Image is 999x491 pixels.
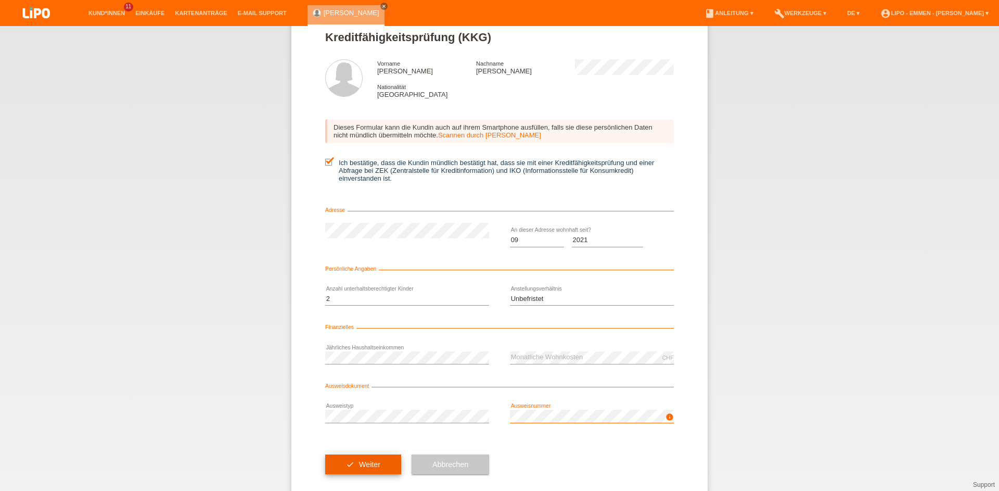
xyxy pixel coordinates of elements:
a: buildWerkzeuge ▾ [769,10,832,16]
i: info [665,413,674,421]
span: Persönliche Angaben [325,266,379,272]
i: build [774,8,785,19]
a: Einkäufe [130,10,170,16]
i: check [346,460,354,469]
span: Ausweisdokument [325,383,372,389]
a: Scannen durch [PERSON_NAME] [438,131,541,139]
span: Nachname [476,60,504,67]
span: Abbrechen [432,460,468,469]
a: Kartenanträge [170,10,233,16]
button: check Weiter [325,455,401,474]
a: bookAnleitung ▾ [699,10,758,16]
div: [GEOGRAPHIC_DATA] [377,83,476,98]
span: 11 [124,3,133,11]
i: account_circle [880,8,891,19]
div: CHF [662,355,674,361]
span: Nationalität [377,84,406,90]
a: DE ▾ [842,10,865,16]
a: Kund*innen [83,10,130,16]
span: Adresse [325,207,348,213]
span: Weiter [359,460,380,469]
label: Ich bestätige, dass die Kundin mündlich bestätigt hat, dass sie mit einer Kreditfähigkeitsprüfung... [325,159,674,182]
a: account_circleLIPO - Emmen - [PERSON_NAME] ▾ [875,10,994,16]
div: Dieses Formular kann die Kundin auch auf ihrem Smartphone ausfüllen, falls sie diese persönlichen... [325,119,674,143]
div: [PERSON_NAME] [476,59,575,75]
a: close [380,3,388,10]
a: LIPO pay [10,21,62,29]
span: Finanzielles [325,324,356,330]
a: Support [973,481,995,488]
i: close [381,4,387,9]
i: book [705,8,715,19]
div: [PERSON_NAME] [377,59,476,75]
span: Vorname [377,60,400,67]
a: info [665,416,674,422]
a: E-Mail Support [233,10,292,16]
button: Abbrechen [412,455,489,474]
a: [PERSON_NAME] [324,9,379,17]
h1: Kreditfähigkeitsprüfung (KKG) [325,31,674,44]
